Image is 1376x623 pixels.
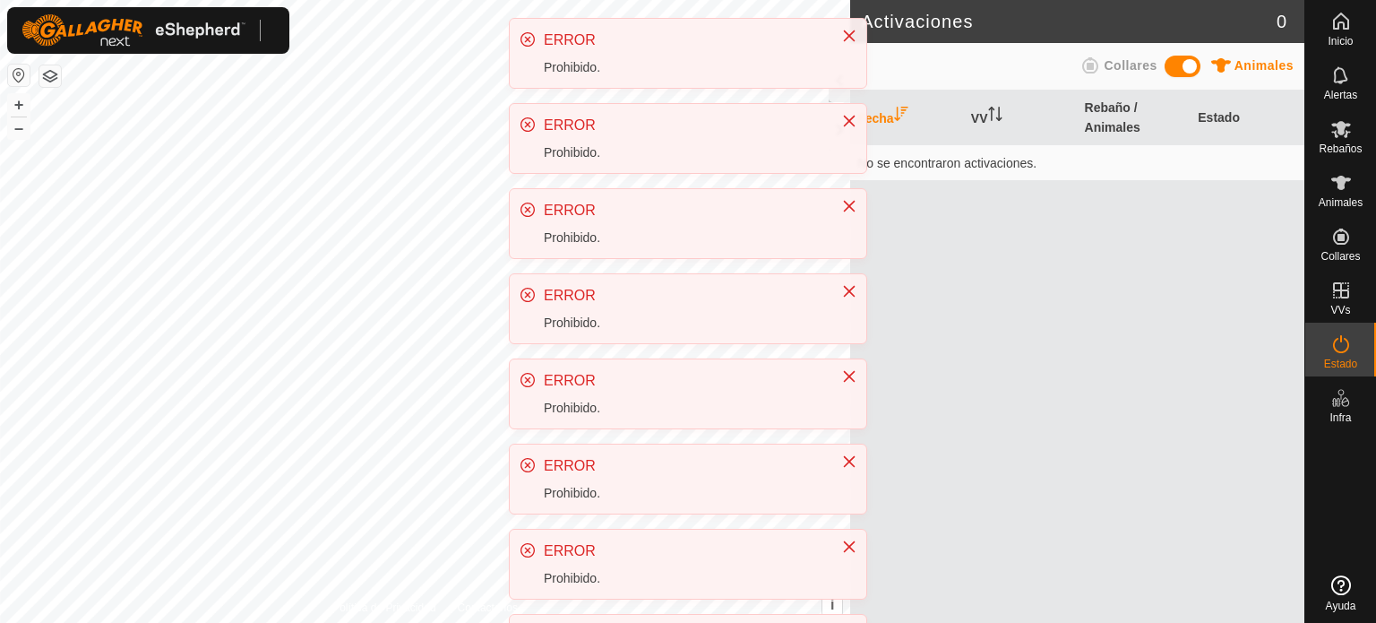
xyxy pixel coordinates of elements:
[544,543,596,558] font: ERROR
[544,458,596,473] font: ERROR
[1326,600,1356,612] font: Ayuda
[1198,110,1240,125] font: Estado
[458,601,518,614] font: Contáctenos
[1330,304,1350,316] font: VVs
[1324,89,1357,101] font: Alertas
[837,534,862,559] button: Cerca
[861,12,973,31] font: Activaciones
[544,145,600,160] font: Prohibido.
[837,108,862,134] button: Cerca
[544,373,596,388] font: ERROR
[837,279,862,304] button: Cerca
[544,486,600,500] font: Prohibido.
[544,571,600,585] font: Prohibido.
[894,109,908,124] p-sorticon: Activar para ordenar
[1305,568,1376,619] a: Ayuda
[837,449,862,474] button: Cerca
[1104,58,1157,73] font: Collares
[544,60,600,74] font: Prohibido.
[544,230,600,245] font: Prohibido.
[14,118,23,137] font: –
[8,65,30,86] button: Restablecer Mapa
[1319,143,1362,155] font: Rebaños
[837,23,862,48] button: Cerca
[857,156,1036,170] font: No se encontraron activaciones.
[857,111,893,125] font: Fecha
[21,14,245,47] img: Logotipo de Gallagher
[544,401,600,415] font: Prohibido.
[544,316,600,330] font: Prohibido.
[837,194,862,219] button: Cerca
[458,600,518,616] a: Contáctenos
[544,203,596,218] font: ERROR
[988,109,1002,124] p-sorticon: Activar para ordenar
[837,364,862,389] button: Cerca
[14,95,24,114] font: +
[1329,411,1351,424] font: Infra
[1324,358,1357,370] font: Estado
[1319,196,1363,209] font: Animales
[971,111,988,125] font: VV
[544,32,596,48] font: ERROR
[39,65,61,87] button: Capas del Mapa
[8,117,30,139] button: –
[1277,12,1286,31] font: 0
[332,600,435,616] a: Política de Privacidad
[1320,250,1360,263] font: Collares
[1234,58,1294,73] font: Animales
[332,601,435,614] font: Política de Privacidad
[8,94,30,116] button: +
[1085,100,1140,134] font: Rebaño / Animales
[544,117,596,133] font: ERROR
[544,288,596,303] font: ERROR
[1328,35,1353,48] font: Inicio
